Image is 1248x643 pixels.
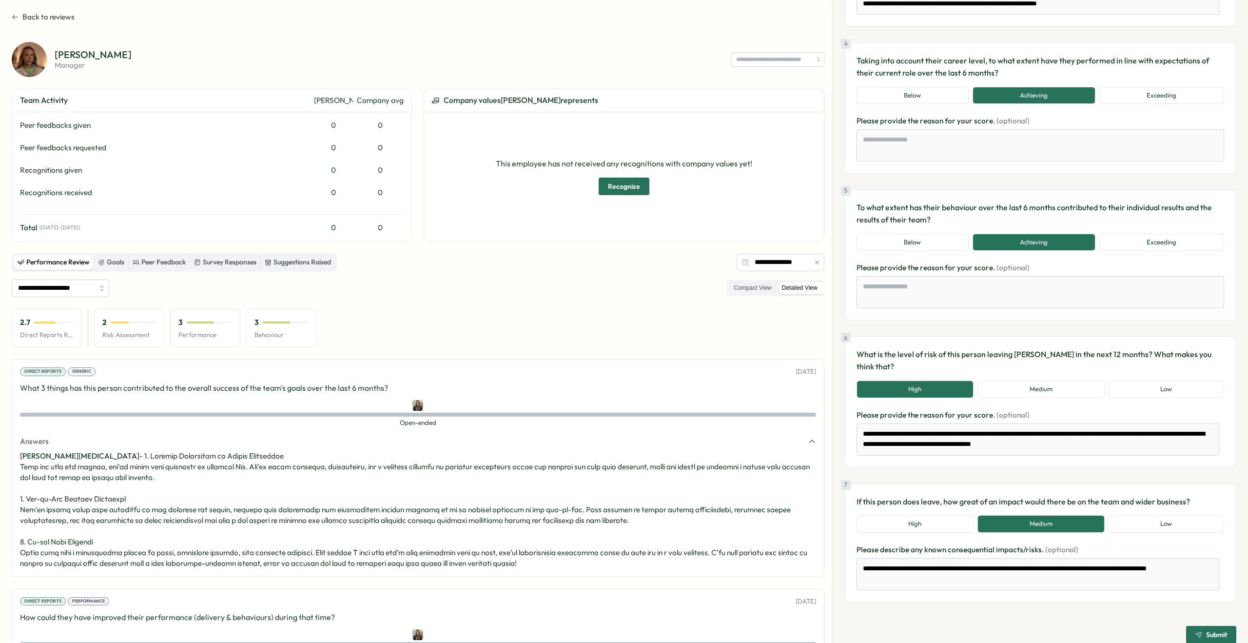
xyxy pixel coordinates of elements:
[98,257,124,268] div: Goals
[20,451,816,569] p: - 1. Loremip Dolorsitam co Adipis Elitseddoe Temp inc utla etd magnaa, eni’ad minim veni quisnost...
[880,545,911,554] span: describe
[314,222,353,233] div: 0
[357,95,404,106] div: Company avg
[1099,87,1224,104] button: Exceeding
[796,597,816,606] p: [DATE]
[729,282,776,294] label: Compact View
[1109,381,1224,398] button: Low
[796,367,816,376] p: [DATE]
[314,165,353,176] div: 0
[20,436,816,447] button: Answers
[20,120,310,131] div: Peer feedbacks given
[911,545,924,554] span: any
[857,116,880,125] span: Please
[841,333,851,342] div: 6
[857,496,1224,508] p: If this person does leave, how great of an impact would there be on the team and wider business?
[920,263,945,272] span: reason
[412,400,423,411] img: Niamh Linton
[908,410,920,420] span: the
[68,597,109,606] div: Performance
[599,178,649,195] button: Recognize
[357,187,404,198] div: 0
[924,545,948,554] span: known
[1045,545,1078,554] span: (optional)
[841,39,851,49] div: 4
[12,42,47,77] img: Emily Cherrett
[12,12,75,22] button: Back to reviews
[996,116,1030,125] span: (optional)
[412,629,423,640] img: Niamh Linton
[357,165,404,176] div: 0
[973,87,1095,104] button: Achieving
[20,187,310,198] div: Recognitions received
[55,61,132,69] p: manager
[496,158,752,170] p: This employee has not received any recognitions with company values yet!
[880,263,908,272] span: provide
[254,331,308,340] p: Behaviour
[68,367,96,376] div: Generic
[974,263,996,272] span: score.
[20,382,816,394] p: What 3 things has this person contributed to the overall success of the team's goals over the las...
[777,282,822,294] label: Detailed View
[133,257,186,268] div: Peer Feedback
[1206,631,1227,638] span: Submit
[444,94,598,106] span: Company values [PERSON_NAME] represents
[996,410,1030,420] span: (optional)
[857,381,974,398] button: High
[22,12,75,22] span: Back to reviews
[20,419,816,427] span: Open-ended
[920,116,945,125] span: reason
[254,317,259,328] p: 3
[957,410,974,420] span: your
[920,410,945,420] span: reason
[857,263,880,272] span: Please
[55,50,132,60] p: [PERSON_NAME]
[908,263,920,272] span: the
[996,263,1030,272] span: (optional)
[908,116,920,125] span: the
[974,410,996,420] span: score.
[974,116,996,125] span: score.
[357,120,404,131] div: 0
[20,94,310,106] div: Team Activity
[945,263,957,272] span: for
[194,257,256,268] div: Survey Responses
[957,116,974,125] span: your
[1099,234,1224,251] button: Exceeding
[39,224,80,231] span: ( [DATE] - [DATE] )
[857,234,969,251] button: Below
[314,95,353,106] div: [PERSON_NAME]
[841,480,851,490] div: 7
[178,331,232,340] p: Performance
[20,367,66,376] div: Direct Reports
[20,142,310,153] div: Peer feedbacks requested
[880,410,908,420] span: provide
[20,317,30,328] p: 2.7
[265,257,331,268] div: Suggestions Raised
[20,436,49,447] span: Answers
[948,545,996,554] span: consequential
[977,381,1104,398] button: Medium
[20,222,38,233] span: Total
[20,165,310,176] div: Recognitions given
[857,348,1224,373] p: What is the level of risk of this person leaving [PERSON_NAME] in the next 12 months? What makes ...
[314,187,353,198] div: 0
[996,545,1045,554] span: impacts/risks.
[945,116,957,125] span: for
[20,331,74,340] p: Direct Reports Review Avg
[957,263,974,272] span: your
[857,410,880,420] span: Please
[945,410,957,420] span: for
[880,116,908,125] span: provide
[102,331,156,340] p: Risk Assessment
[314,120,353,131] div: 0
[20,611,816,623] p: How could they have improved their performance (delivery & behaviours) during that time?
[857,87,969,104] button: Below
[857,201,1224,226] p: To what extent has their behaviour over the last 6 months contributed to their individual results...
[608,178,640,195] span: Recognize
[314,142,353,153] div: 0
[857,545,880,554] span: Please
[857,515,974,533] button: High
[20,597,66,606] div: Direct Reports
[357,142,404,153] div: 0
